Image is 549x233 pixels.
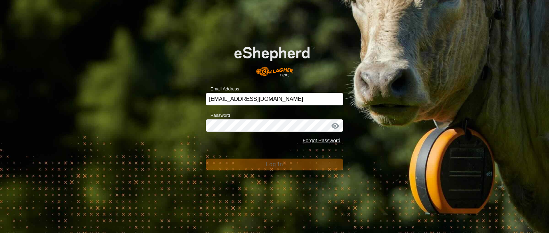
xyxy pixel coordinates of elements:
span: Log In [266,161,283,167]
button: Log In [206,159,343,170]
input: Email Address [206,93,343,105]
img: E-shepherd Logo [220,35,329,82]
a: Forgot Password [303,138,340,143]
label: Email Address [206,86,239,93]
label: Password [206,112,230,119]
